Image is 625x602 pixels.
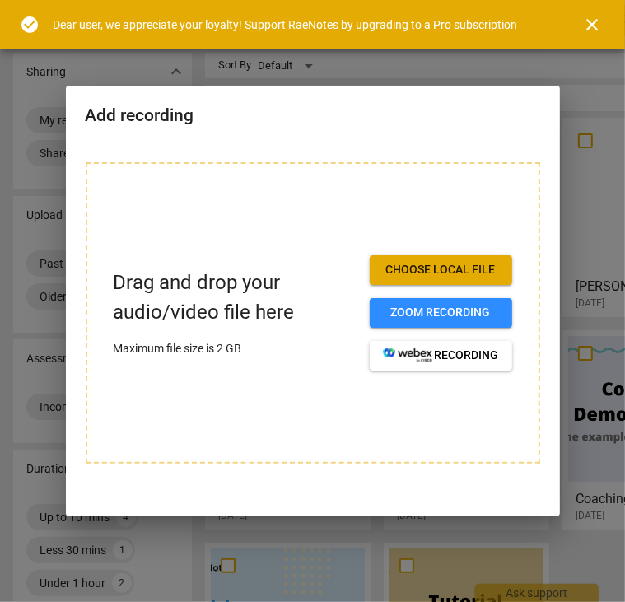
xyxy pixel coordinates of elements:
[383,305,499,321] span: Zoom recording
[383,262,499,278] span: Choose local file
[582,15,602,35] span: close
[53,16,517,34] div: Dear user, we appreciate your loyalty! Support RaeNotes by upgrading to a
[383,348,499,364] span: recording
[20,15,40,35] span: check_circle
[572,5,612,44] button: Close
[370,298,512,328] button: Zoom recording
[114,340,357,357] p: Maximum file size is 2 GB
[370,341,512,371] button: recording
[370,255,512,285] button: Choose local file
[433,18,517,31] a: Pro subscription
[114,268,357,326] p: Drag and drop your audio/video file here
[86,105,540,126] h2: Add recording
